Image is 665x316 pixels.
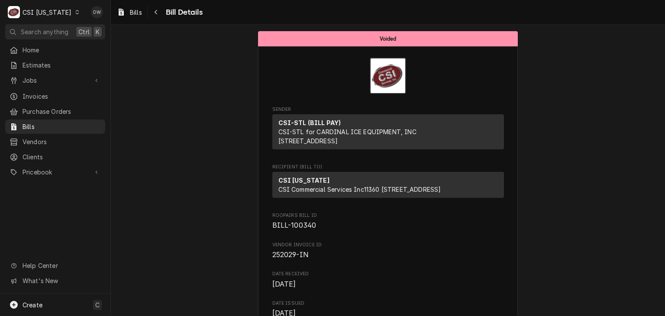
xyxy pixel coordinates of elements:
a: Go to Jobs [5,73,105,87]
span: Estimates [23,61,101,70]
span: Bills [130,8,142,17]
a: Estimates [5,58,105,72]
span: Help Center [23,261,100,270]
div: Sender [272,114,504,149]
span: Date Issued [272,300,504,307]
span: CSI-STL for CARDINAL ICE EQUIPMENT, INC [STREET_ADDRESS] [278,128,416,145]
span: Bill Details [163,6,203,18]
span: [DATE] [272,280,296,288]
div: Vendor Invoice ID [272,242,504,260]
span: Voided [380,36,397,42]
span: Bills [23,122,101,131]
span: BILL-100340 [272,221,316,229]
a: Go to What's New [5,274,105,288]
div: Recipient (Ship To) [272,172,504,201]
img: Logo [370,58,406,94]
div: Status [258,31,518,46]
div: DW [91,6,103,18]
span: CSI Commercial Services Inc11360 [STREET_ADDRESS] [278,186,441,193]
span: Create [23,301,42,309]
button: Navigate back [149,5,163,19]
a: Home [5,43,105,57]
a: Bills [113,5,145,19]
span: What's New [23,276,100,285]
button: Search anythingCtrlK [5,24,105,39]
span: Roopairs Bill ID [272,212,504,219]
span: Clients [23,152,101,161]
div: Bill Sender [272,106,504,153]
span: Vendor Invoice ID [272,242,504,248]
div: Roopairs Bill ID [272,212,504,231]
a: Clients [5,150,105,164]
span: Search anything [21,27,68,36]
span: C [95,300,100,310]
a: Vendors [5,135,105,149]
div: CSI [US_STATE] [23,8,71,17]
a: Purchase Orders [5,104,105,119]
span: Invoices [23,92,101,101]
a: Invoices [5,89,105,103]
strong: CSI-STL (BILL PAY) [278,119,341,126]
span: Recipient (Bill To) [272,164,504,171]
a: Go to Pricebook [5,165,105,179]
span: Vendor Invoice ID [272,250,504,260]
div: Bill Recipient [272,164,504,202]
span: Home [23,45,101,55]
div: Date Received [272,271,504,289]
strong: CSI [US_STATE] [278,177,329,184]
a: Go to Help Center [5,258,105,273]
div: C [8,6,20,18]
span: Sender [272,106,504,113]
span: Date Received [272,279,504,290]
span: K [96,27,100,36]
span: 252029-IN [272,251,308,259]
div: Sender [272,114,504,153]
div: Dyane Weber's Avatar [91,6,103,18]
span: Jobs [23,76,88,85]
span: Pricebook [23,168,88,177]
div: CSI Kentucky's Avatar [8,6,20,18]
div: Received (Bill From) [272,172,504,198]
span: Roopairs Bill ID [272,220,504,231]
span: Date Received [272,271,504,277]
a: Bills [5,119,105,134]
span: Vendors [23,137,101,146]
span: Ctrl [78,27,90,36]
span: Purchase Orders [23,107,101,116]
